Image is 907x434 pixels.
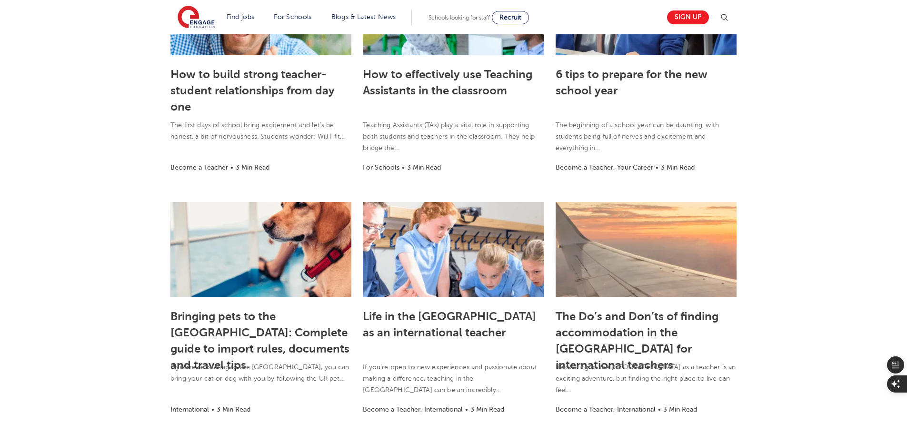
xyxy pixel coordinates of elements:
[209,404,217,415] li: •
[556,120,737,154] p: The beginning of a school year can be daunting, with students being full of nerves and excitement...
[656,404,663,415] li: •
[170,404,209,415] li: International
[363,404,463,415] li: Become a Teacher, International
[227,13,255,20] a: Find jobs
[429,14,490,21] span: Schools looking for staff
[556,310,718,372] a: The Do’s and Don’ts of finding accommodation in the [GEOGRAPHIC_DATA] for international teachers
[363,310,536,339] a: Life in the [GEOGRAPHIC_DATA] as an international teacher
[661,162,695,173] li: 3 Min Read
[170,362,351,384] p: If you’re relocating to the [GEOGRAPHIC_DATA], you can bring your cat or dog with you by followin...
[556,362,737,396] p: Relocating to the [GEOGRAPHIC_DATA] as a teacher is an exciting adventure, but finding the right ...
[170,162,228,173] li: Become a Teacher
[170,120,351,142] p: The first days of school bring excitement and let’s be honest, a bit of nervousness. Students won...
[331,13,396,20] a: Blogs & Latest News
[363,162,399,173] li: For Schools
[236,162,269,173] li: 3 Min Read
[228,162,236,173] li: •
[470,404,504,415] li: 3 Min Read
[170,310,349,372] a: Bringing pets to the [GEOGRAPHIC_DATA]: Complete guide to import rules, documents and travel tips
[399,162,407,173] li: •
[663,404,697,415] li: 3 Min Read
[217,404,250,415] li: 3 Min Read
[499,14,521,21] span: Recruit
[556,68,708,97] a: 6 tips to prepare for the new school year
[463,404,470,415] li: •
[170,68,335,113] a: How to build strong teacher-student relationships from day one
[556,162,653,173] li: Become a Teacher, Your Career
[178,6,215,30] img: Engage Education
[407,162,441,173] li: 3 Min Read
[363,120,544,154] p: Teaching Assistants (TAs) play a vital role in supporting both students and teachers in the class...
[363,68,532,97] a: How to effectively use Teaching Assistants in the classroom
[556,404,656,415] li: Become a Teacher, International
[363,362,544,396] p: If you’re open to new experiences and passionate about making a difference, teaching in the [GEOG...
[274,13,311,20] a: For Schools
[667,10,709,24] a: Sign up
[653,162,661,173] li: •
[492,11,529,24] a: Recruit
